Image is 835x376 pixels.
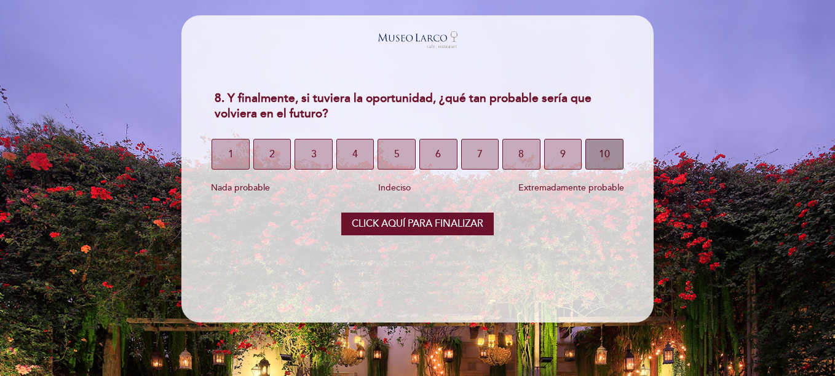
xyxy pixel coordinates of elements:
span: 3 [311,137,317,171]
span: 10 [599,137,610,171]
span: 6 [435,137,441,171]
button: Click aquí para finalizar [341,213,494,236]
span: Indeciso [378,182,411,193]
span: 2 [269,137,275,171]
button: 1 [212,139,250,170]
button: 10 [585,139,623,170]
img: header_1644011960.png [374,28,461,52]
button: 4 [336,139,374,170]
button: 5 [378,139,416,170]
span: Nada probable [211,182,270,193]
button: 6 [419,139,457,170]
button: 7 [461,139,499,170]
button: 8 [502,139,540,170]
button: 9 [544,139,582,170]
span: 8 [518,137,524,171]
span: 9 [560,137,566,171]
span: Extremadamente probable [518,182,624,193]
span: 4 [352,137,358,171]
span: 7 [477,137,483,171]
span: 1 [228,137,234,171]
span: 5 [394,137,400,171]
button: 2 [253,139,291,170]
div: 8. Y finalmente, si tuviera la oportunidad, ¿qué tan probable sería que volviera en el futuro? [205,84,630,129]
button: 3 [295,139,333,170]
